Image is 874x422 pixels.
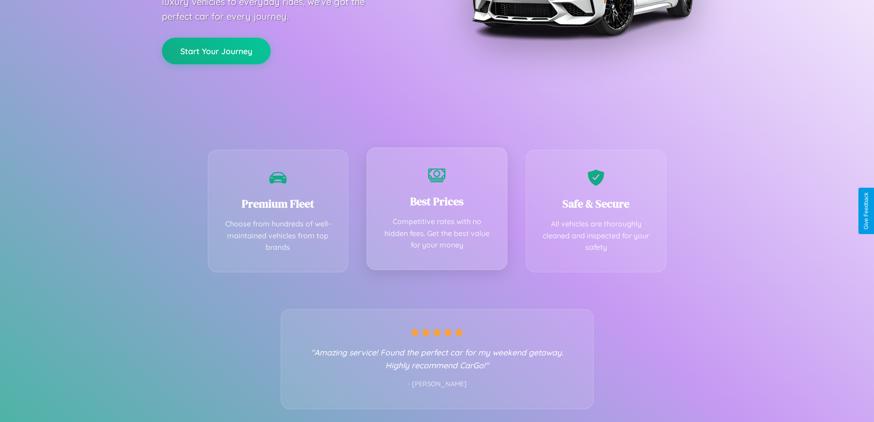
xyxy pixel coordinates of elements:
p: - [PERSON_NAME] [300,378,575,390]
h3: Safe & Secure [540,196,652,211]
p: Choose from hundreds of well-maintained vehicles from top brands [222,218,334,253]
p: Competitive rates with no hidden fees. Get the best value for your money [381,216,493,251]
h3: Best Prices [381,194,493,209]
p: "Amazing service! Found the perfect car for my weekend getaway. Highly recommend CarGo!" [300,346,575,371]
h3: Premium Fleet [222,196,334,211]
button: Start Your Journey [162,38,271,64]
div: Give Feedback [863,192,869,230]
p: All vehicles are thoroughly cleaned and inspected for your safety [540,218,652,253]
